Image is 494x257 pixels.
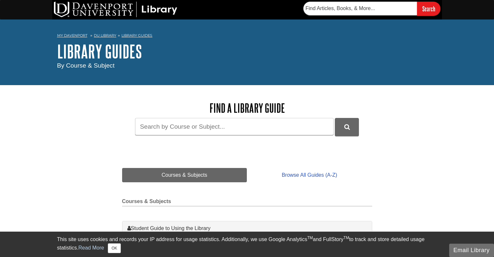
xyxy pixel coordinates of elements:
[127,225,367,232] a: Student Guide to Using the Library
[57,33,87,38] a: My Davenport
[54,2,177,17] img: DU Library
[57,61,437,71] div: By Course & Subject
[108,243,120,253] button: Close
[94,33,116,38] a: DU Library
[344,124,350,130] i: Search Library Guides
[121,33,152,38] a: Library Guides
[344,236,349,240] sup: TM
[57,31,437,42] nav: breadcrumb
[303,2,440,16] form: Searches DU Library's articles, books, and more
[122,199,372,206] h2: Courses & Subjects
[307,236,313,240] sup: TM
[417,2,440,16] input: Search
[122,168,247,182] a: Courses & Subjects
[247,168,372,182] a: Browse All Guides (A-Z)
[449,244,494,257] button: Email Library
[57,236,437,253] div: This site uses cookies and records your IP address for usage statistics. Additionally, we use Goo...
[303,2,417,15] input: Find Articles, Books, & More...
[135,118,334,135] input: Search by Course or Subject...
[122,101,372,115] h2: Find a Library Guide
[57,42,437,61] h1: Library Guides
[78,245,104,251] a: Read More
